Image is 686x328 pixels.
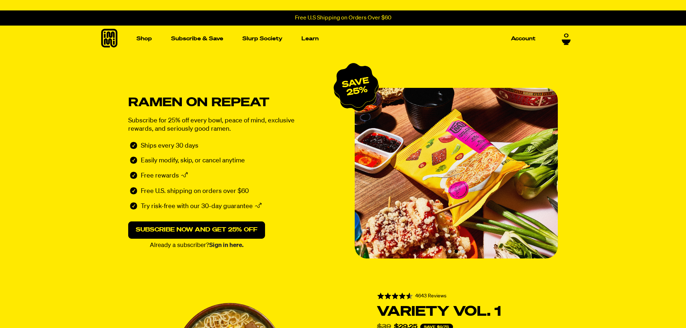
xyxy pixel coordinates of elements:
div: Carousel pagination [448,250,465,253]
div: Slide 2 of 3 [355,88,558,259]
a: Sign in here. [209,242,243,248]
p: Free rewards [141,172,179,181]
h1: Ramen on repeat [128,98,337,108]
nav: Main navigation [134,26,538,52]
h1: Variety Vol. 1 [377,306,553,318]
a: 0 [562,33,571,45]
a: Subscribe now and get 25% off [128,221,265,239]
p: Already a subscriber? [128,242,265,248]
p: Free U.S. shipping on orders over $60 [141,187,249,196]
p: Try risk-free with our 30-day guarantee [141,202,253,212]
span: 0 [564,33,569,39]
p: Ships every 30 days [141,142,198,150]
p: Subscribe for 25% off every bowl, peace of mind, exclusive rewards, and seriously good ramen. [128,117,312,133]
a: Account [508,33,538,44]
a: Learn [299,33,322,44]
span: 4643 Reviews [415,293,447,298]
a: Slurp Society [239,33,285,44]
a: Shop [134,33,155,44]
a: Subscribe & Save [168,33,226,44]
p: Easily modify, skip, or cancel anytime [141,157,245,165]
p: Free U.S Shipping on Orders Over $60 [295,15,391,21]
